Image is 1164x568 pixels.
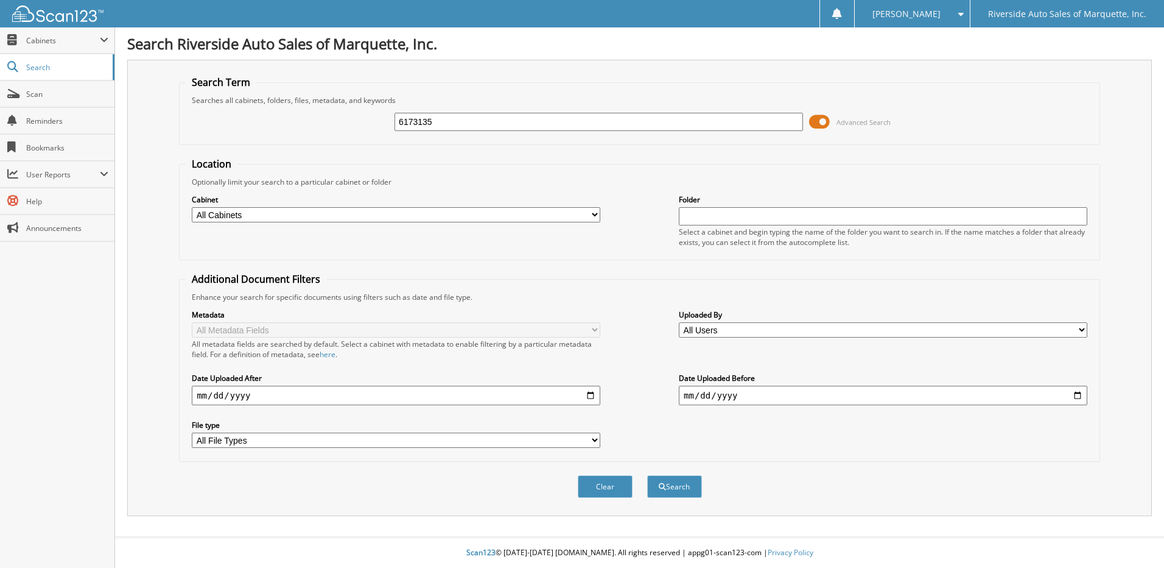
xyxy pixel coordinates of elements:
[679,386,1087,405] input: end
[192,373,600,383] label: Date Uploaded After
[320,349,335,360] a: here
[466,547,496,558] span: Scan123
[988,10,1146,18] span: Riverside Auto Sales of Marquette, Inc.
[26,223,108,233] span: Announcements
[679,227,1087,247] div: Select a cabinet and begin typing the name of the folder you want to search in. If the name match...
[192,194,600,205] label: Cabinet
[186,177,1093,187] div: Optionally limit your search to a particular cabinet or folder
[26,196,108,207] span: Help
[836,118,891,127] span: Advanced Search
[192,310,600,320] label: Metadata
[192,386,600,405] input: start
[679,194,1087,205] label: Folder
[192,339,600,360] div: All metadata fields are searched by default. Select a cabinet with metadata to enable filtering b...
[186,76,256,89] legend: Search Term
[26,35,100,46] span: Cabinets
[647,475,702,498] button: Search
[768,547,813,558] a: Privacy Policy
[26,143,108,153] span: Bookmarks
[115,538,1164,568] div: © [DATE]-[DATE] [DOMAIN_NAME]. All rights reserved | appg01-scan123-com |
[186,292,1093,302] div: Enhance your search for specific documents using filters such as date and file type.
[186,272,326,286] legend: Additional Document Filters
[186,95,1093,105] div: Searches all cabinets, folders, files, metadata, and keywords
[1103,509,1164,568] iframe: Chat Widget
[578,475,633,498] button: Clear
[26,62,107,73] span: Search
[26,169,100,180] span: User Reports
[186,157,237,171] legend: Location
[872,10,941,18] span: [PERSON_NAME]
[26,116,108,126] span: Reminders
[26,89,108,99] span: Scan
[679,310,1087,320] label: Uploaded By
[192,420,600,430] label: File type
[127,34,1152,54] h1: Search Riverside Auto Sales of Marquette, Inc.
[679,373,1087,383] label: Date Uploaded Before
[12,5,103,22] img: scan123-logo-white.svg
